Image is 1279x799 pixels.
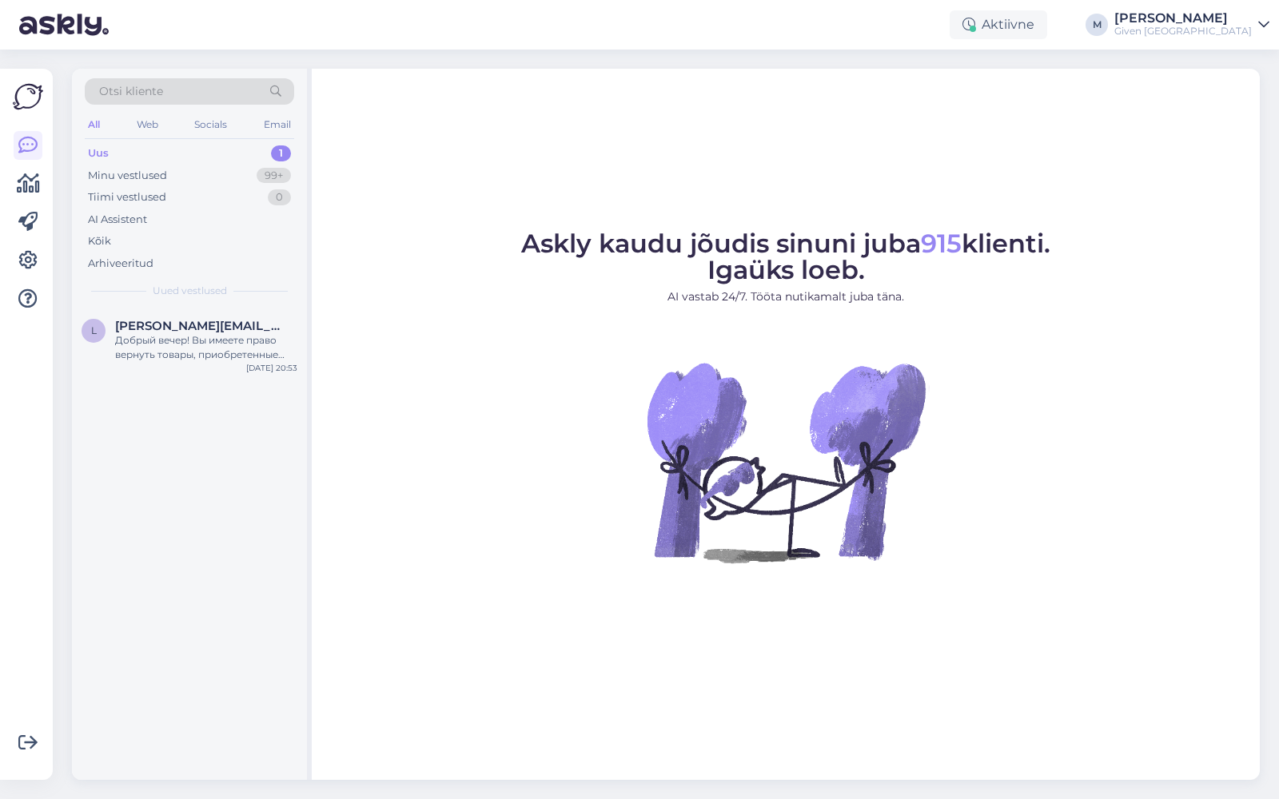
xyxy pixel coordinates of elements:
[153,284,227,298] span: Uued vestlused
[88,145,109,161] div: Uus
[1086,14,1108,36] div: M
[191,114,230,135] div: Socials
[521,288,1050,305] p: AI vastab 24/7. Tööta nutikamalt juba täna.
[88,256,153,272] div: Arhiveeritud
[85,114,103,135] div: All
[1114,25,1252,38] div: Given [GEOGRAPHIC_DATA]
[133,114,161,135] div: Web
[1114,12,1252,25] div: [PERSON_NAME]
[950,10,1047,39] div: Aktiivne
[88,189,166,205] div: Tiimi vestlused
[921,228,962,259] span: 915
[271,145,291,161] div: 1
[115,333,297,362] div: Добрый вечер! Вы имеете право вернуть товары, приобретенные онлайн, в течение 14 календарных дней...
[99,83,163,100] span: Otsi kliente
[246,362,297,374] div: [DATE] 20:53
[261,114,294,135] div: Email
[91,324,97,336] span: l
[88,212,147,228] div: AI Assistent
[115,319,281,333] span: lavita-ee@mail.ru
[88,168,167,184] div: Minu vestlused
[257,168,291,184] div: 99+
[1114,12,1269,38] a: [PERSON_NAME]Given [GEOGRAPHIC_DATA]
[13,81,43,112] img: Askly Logo
[268,189,291,205] div: 0
[521,228,1050,285] span: Askly kaudu jõudis sinuni juba klienti. Igaüks loeb.
[642,318,930,606] img: No Chat active
[88,233,111,249] div: Kõik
